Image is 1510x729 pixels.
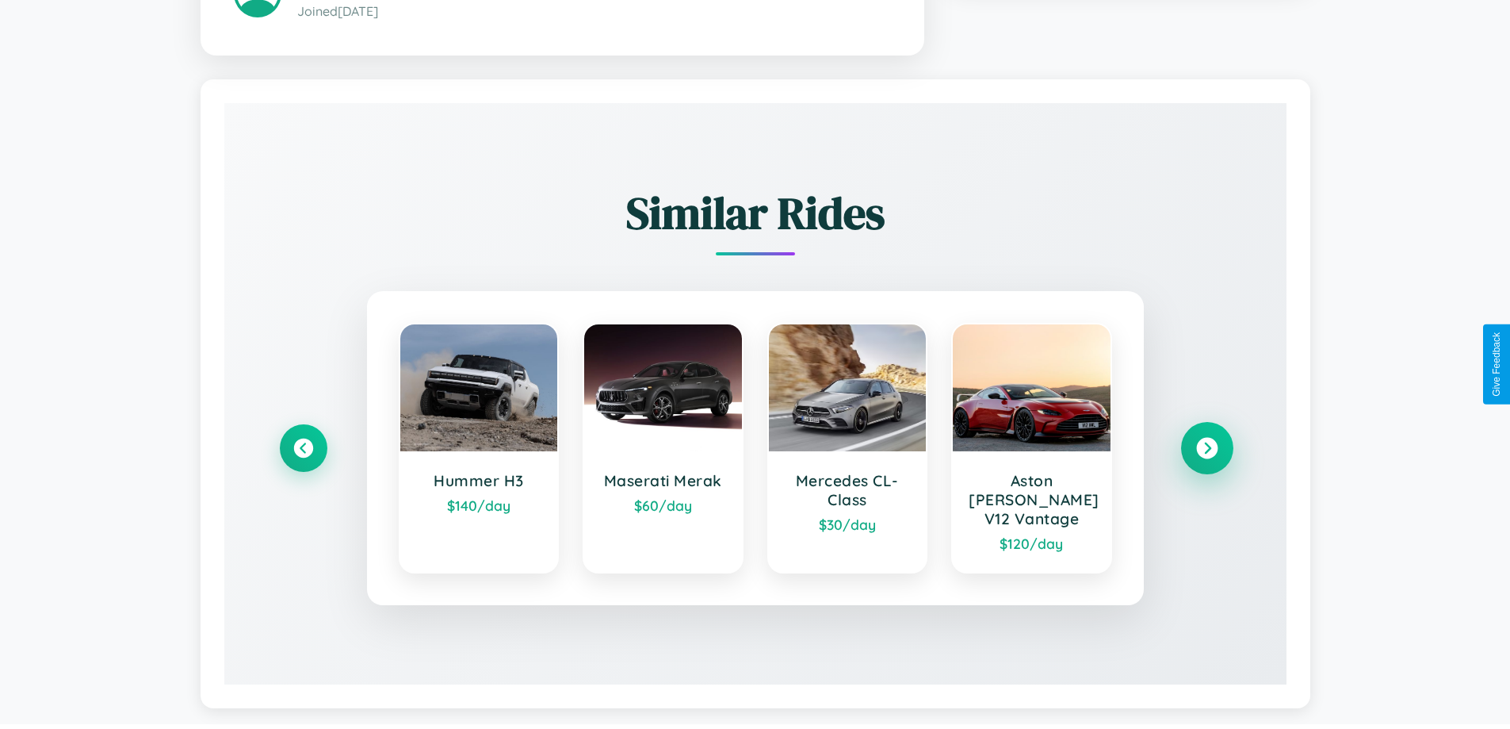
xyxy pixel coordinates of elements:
[416,471,542,490] h3: Hummer H3
[1491,332,1502,397] div: Give Feedback
[600,471,726,490] h3: Maserati Merak
[416,497,542,514] div: $ 140 /day
[969,535,1095,552] div: $ 120 /day
[600,497,726,514] div: $ 60 /day
[785,471,911,509] h3: Mercedes CL-Class
[280,182,1231,244] h2: Similar Rides
[969,471,1095,528] h3: Aston [PERSON_NAME] V12 Vantage
[785,516,911,533] div: $ 30 /day
[399,323,560,574] a: Hummer H3$140/day
[951,323,1112,574] a: Aston [PERSON_NAME] V12 Vantage$120/day
[767,323,928,574] a: Mercedes CL-Class$30/day
[583,323,744,574] a: Maserati Merak$60/day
